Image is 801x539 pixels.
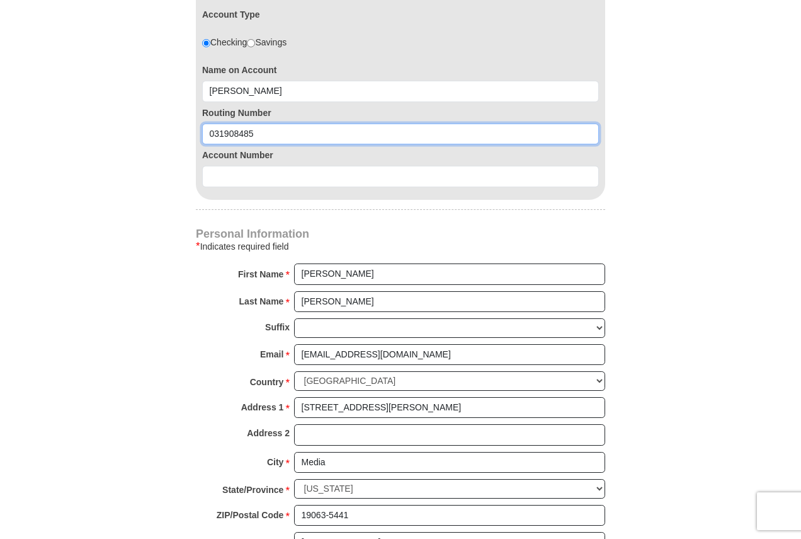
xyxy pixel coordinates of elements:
[202,107,599,119] label: Routing Number
[196,239,605,254] div: Indicates required field
[222,481,283,499] strong: State/Province
[267,453,283,471] strong: City
[202,36,287,49] div: Checking Savings
[247,424,290,442] strong: Address 2
[241,398,284,416] strong: Address 1
[202,64,599,76] label: Name on Account
[196,229,605,239] h4: Personal Information
[202,149,599,161] label: Account Number
[260,345,283,363] strong: Email
[239,293,284,310] strong: Last Name
[202,8,260,21] label: Account Type
[238,265,283,283] strong: First Name
[217,506,284,524] strong: ZIP/Postal Code
[265,318,290,336] strong: Suffix
[250,373,284,391] strong: Country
